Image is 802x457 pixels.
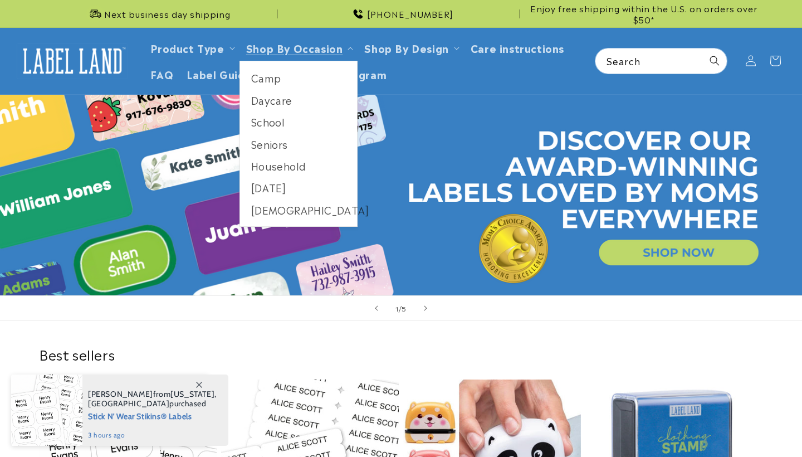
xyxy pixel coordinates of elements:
a: Label Guide [180,61,258,87]
span: Care instructions [471,41,564,54]
a: School [240,111,358,133]
span: from , purchased [88,390,217,409]
img: Label Land [17,43,128,78]
a: Label Land [13,40,133,82]
h2: Best sellers [39,346,763,363]
span: [GEOGRAPHIC_DATA] [88,398,169,409]
span: / [399,303,402,314]
span: Enjoy free shipping within the U.S. on orders over $50* [525,3,763,25]
span: Shop By Occasion [246,41,343,54]
a: Product Type [150,40,224,55]
a: [DATE] [240,177,358,198]
button: Search [702,48,727,73]
iframe: Gorgias live chat messenger [691,409,791,446]
a: Shop By Design [364,40,448,55]
span: [US_STATE] [170,389,214,399]
span: [PERSON_NAME] [88,389,153,399]
summary: Product Type [144,35,239,61]
span: 5 [402,303,407,314]
a: Care instructions [464,35,571,61]
a: Seniors [240,133,358,155]
span: Next business day shipping [104,8,231,20]
summary: Shop By Occasion [239,35,358,61]
span: 1 [395,303,399,314]
a: [DEMOGRAPHIC_DATA] [240,199,358,221]
button: Next slide [413,296,438,320]
span: Label Guide [187,67,252,80]
summary: Shop By Design [358,35,463,61]
button: Previous slide [364,296,389,320]
a: FAQ [144,61,180,87]
a: Daycare [240,89,358,111]
span: FAQ [150,67,174,80]
a: Household [240,155,358,177]
span: [PHONE_NUMBER] [367,8,453,20]
a: Camp [240,67,358,89]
